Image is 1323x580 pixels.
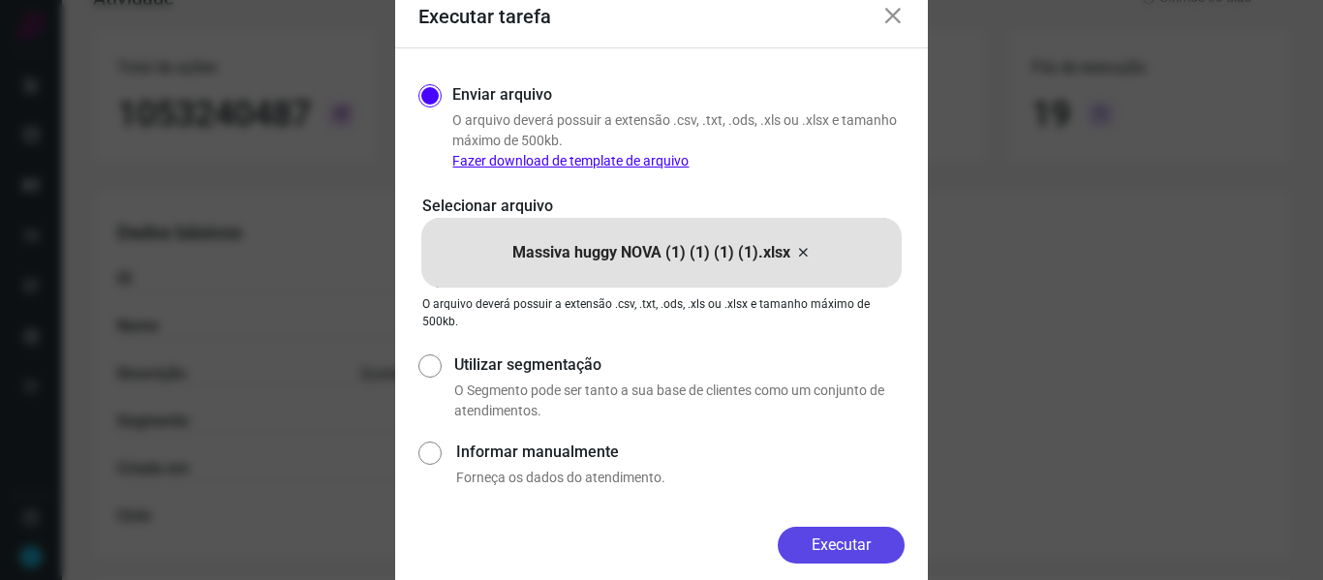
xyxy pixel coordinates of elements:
p: Massiva huggy NOVA (1) (1) (1) (1).xlsx [512,241,790,264]
p: Forneça os dados do atendimento. [456,468,905,488]
h3: Executar tarefa [418,5,551,28]
button: Executar [778,527,905,564]
p: O arquivo deverá possuir a extensão .csv, .txt, .ods, .xls ou .xlsx e tamanho máximo de 500kb. [422,295,901,330]
label: Utilizar segmentação [454,353,905,377]
a: Fazer download de template de arquivo [452,153,689,168]
p: O Segmento pode ser tanto a sua base de clientes como um conjunto de atendimentos. [454,381,905,421]
p: Selecionar arquivo [422,195,901,218]
p: O arquivo deverá possuir a extensão .csv, .txt, .ods, .xls ou .xlsx e tamanho máximo de 500kb. [452,110,905,171]
label: Informar manualmente [456,441,905,464]
label: Enviar arquivo [452,83,552,107]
